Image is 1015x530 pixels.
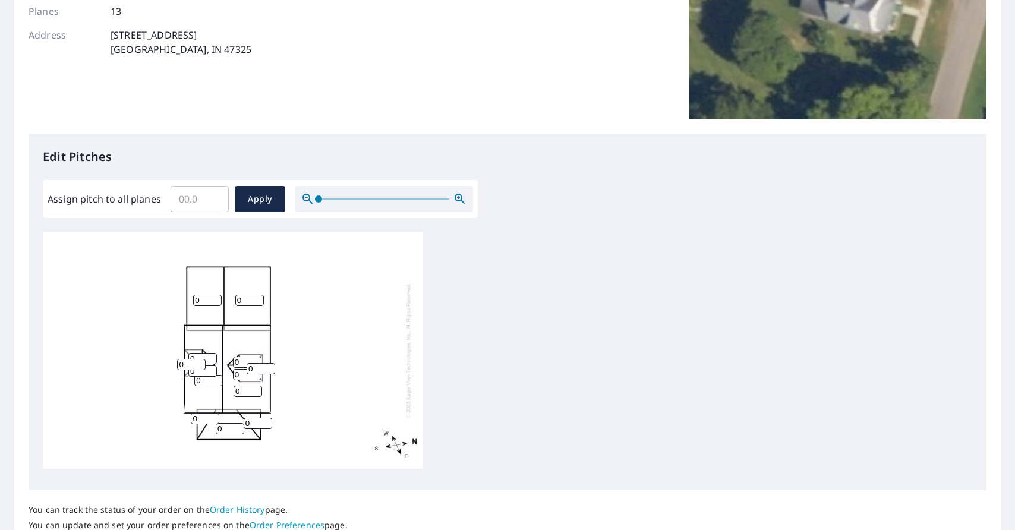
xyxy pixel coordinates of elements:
[43,148,972,166] p: Edit Pitches
[29,4,100,18] p: Planes
[244,192,276,207] span: Apply
[29,504,348,515] p: You can track the status of your order on the page.
[210,504,265,515] a: Order History
[171,182,229,216] input: 00.0
[48,192,161,206] label: Assign pitch to all planes
[111,28,251,56] p: [STREET_ADDRESS] [GEOGRAPHIC_DATA], IN 47325
[235,186,285,212] button: Apply
[111,4,121,18] p: 13
[29,28,100,56] p: Address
